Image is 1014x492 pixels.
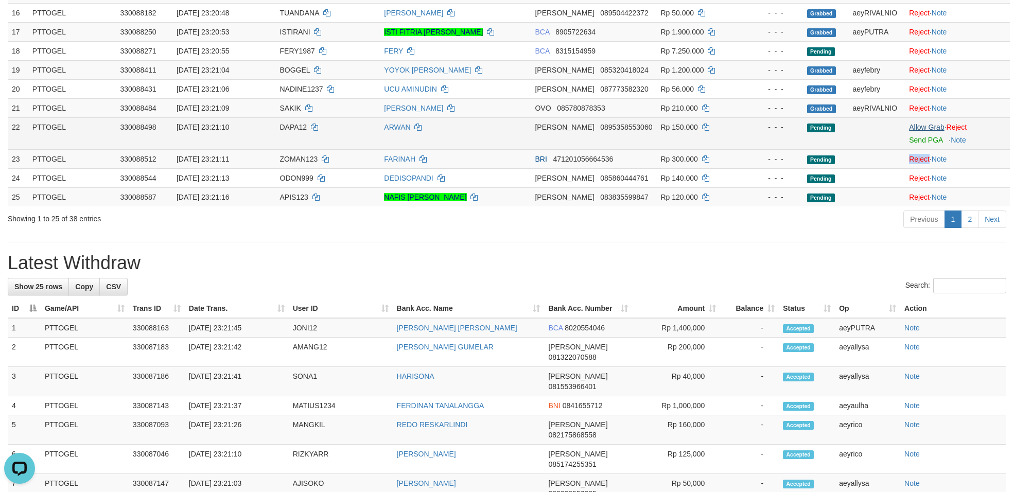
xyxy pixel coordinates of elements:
span: Rp 56.000 [660,85,694,93]
input: Search: [933,278,1006,293]
th: Date Trans.: activate to sort column ascending [185,299,289,318]
span: 330088182 [120,9,156,17]
span: BNI [548,401,560,410]
span: 330088484 [120,104,156,112]
td: Rp 40,000 [632,367,720,396]
td: [DATE] 23:21:42 [185,338,289,367]
td: Rp 125,000 [632,445,720,474]
span: Copy 081553966401 to clipboard [548,382,596,391]
span: [DATE] 23:21:10 [177,123,229,131]
a: Note [932,9,947,17]
span: Rp 120.000 [660,193,697,201]
td: aeyallysa [835,338,900,367]
span: · [909,123,946,131]
td: 21 [8,98,28,117]
a: FARINAH [384,155,415,163]
a: Note [904,420,920,429]
td: PTTOGEL [28,149,116,168]
span: Copy 8020554046 to clipboard [565,324,605,332]
td: · [905,3,1010,22]
span: [DATE] 23:21:13 [177,174,229,182]
td: PTTOGEL [28,79,116,98]
td: MATIUS1234 [289,396,393,415]
td: PTTOGEL [28,168,116,187]
th: User ID: activate to sort column ascending [289,299,393,318]
td: aeyRIVALNIO [848,3,905,22]
span: Show 25 rows [14,283,62,291]
td: - [720,445,779,474]
a: Note [904,401,920,410]
td: 330087046 [129,445,185,474]
a: Reject [909,9,930,17]
span: ODON999 [280,174,313,182]
th: Trans ID: activate to sort column ascending [129,299,185,318]
span: [DATE] 23:21:16 [177,193,229,201]
span: Copy 082175868558 to clipboard [548,431,596,439]
td: SONA1 [289,367,393,396]
a: [PERSON_NAME] [397,479,456,487]
span: Grabbed [807,28,836,37]
td: · [905,168,1010,187]
a: Note [932,174,947,182]
a: FERY [384,47,403,55]
a: Note [932,155,947,163]
td: PTTOGEL [28,60,116,79]
div: - - - [748,46,799,56]
a: Note [932,85,947,93]
span: Grabbed [807,104,836,113]
span: Rp 7.250.000 [660,47,704,55]
span: BRI [535,155,547,163]
span: Copy 8315154959 to clipboard [555,47,596,55]
a: Reject [909,174,930,182]
a: Note [932,66,947,74]
a: 1 [945,210,962,228]
td: aeyrico [835,415,900,445]
span: Copy 085780878353 to clipboard [557,104,605,112]
td: 19 [8,60,28,79]
span: Copy [75,283,93,291]
td: 6 [8,445,41,474]
span: [DATE] 23:21:06 [177,85,229,93]
td: - [720,396,779,415]
a: DEDISOPANDI [384,174,433,182]
span: [PERSON_NAME] [548,372,607,380]
td: AMANG12 [289,338,393,367]
span: Grabbed [807,9,836,18]
td: [DATE] 23:21:10 [185,445,289,474]
td: · [905,79,1010,98]
span: BCA [535,28,549,36]
td: 330088163 [129,318,185,338]
span: [PERSON_NAME] [535,123,594,131]
a: NAFIS [PERSON_NAME] [384,193,466,201]
span: [DATE] 23:21:04 [177,66,229,74]
a: 2 [961,210,978,228]
td: Rp 1,400,000 [632,318,720,338]
td: [DATE] 23:21:37 [185,396,289,415]
span: Copy 085860444761 to clipboard [600,174,648,182]
td: JONI12 [289,318,393,338]
a: [PERSON_NAME] [384,104,443,112]
a: Reject [909,66,930,74]
td: 330087143 [129,396,185,415]
span: TUANDANA [280,9,319,17]
span: BCA [535,47,549,55]
span: BCA [548,324,563,332]
td: aeyPUTRA [835,318,900,338]
th: Bank Acc. Name: activate to sort column ascending [393,299,545,318]
div: - - - [748,27,799,37]
span: Accepted [783,402,814,411]
span: NADINE1237 [280,85,323,93]
a: Next [978,210,1006,228]
span: DAPA12 [280,123,307,131]
th: Action [900,299,1006,318]
a: Note [904,343,920,351]
a: Allow Grab [909,123,944,131]
a: Reject [909,47,930,55]
div: - - - [748,173,799,183]
span: Copy 0895358553060 to clipboard [600,123,652,131]
a: ARWAN [384,123,410,131]
td: 330087186 [129,367,185,396]
a: Reject [909,28,930,36]
td: RIZKYARR [289,445,393,474]
td: 4 [8,396,41,415]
